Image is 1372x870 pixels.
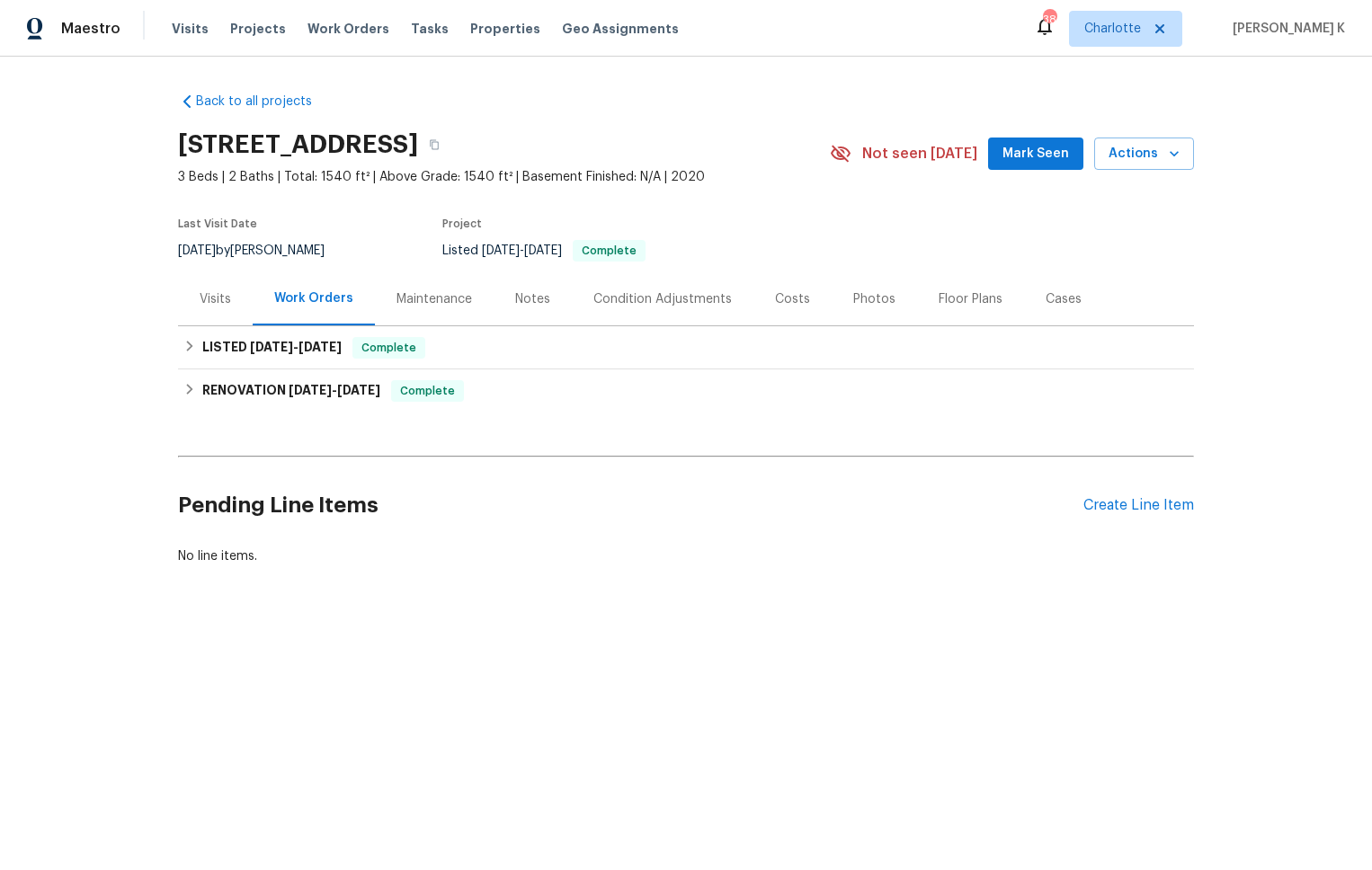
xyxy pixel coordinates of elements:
[1043,11,1056,29] div: 38
[515,290,550,308] div: Notes
[396,290,472,308] div: Maintenance
[562,20,679,38] span: Geo Assignments
[470,20,540,38] span: Properties
[172,20,209,38] span: Visits
[307,20,389,38] span: Work Orders
[853,290,895,308] div: Photos
[178,93,351,111] a: Back to all projects
[411,22,449,35] span: Tasks
[202,380,380,402] h6: RENOVATION
[482,244,520,257] span: [DATE]
[230,20,286,38] span: Projects
[354,339,423,357] span: Complete
[200,290,231,308] div: Visits
[1002,143,1069,165] span: Mark Seen
[862,145,977,163] span: Not seen [DATE]
[593,290,732,308] div: Condition Adjustments
[524,244,562,257] span: [DATE]
[1225,20,1345,38] span: [PERSON_NAME] K
[988,138,1083,171] button: Mark Seen
[250,341,342,353] span: -
[393,382,462,400] span: Complete
[289,384,380,396] span: -
[442,218,482,229] span: Project
[298,341,342,353] span: [DATE]
[337,384,380,396] span: [DATE]
[250,341,293,353] span: [DATE]
[202,337,342,359] h6: LISTED
[178,218,257,229] span: Last Visit Date
[482,244,562,257] span: -
[178,244,216,257] span: [DATE]
[178,240,346,262] div: by [PERSON_NAME]
[418,129,450,161] button: Copy Address
[178,369,1194,413] div: RENOVATION [DATE]-[DATE]Complete
[1046,290,1082,308] div: Cases
[178,547,1194,565] div: No line items.
[178,168,830,186] span: 3 Beds | 2 Baths | Total: 1540 ft² | Above Grade: 1540 ft² | Basement Finished: N/A | 2020
[1083,497,1194,514] div: Create Line Item
[178,326,1194,369] div: LISTED [DATE]-[DATE]Complete
[1094,138,1194,171] button: Actions
[289,384,332,396] span: [DATE]
[442,244,646,257] span: Listed
[178,464,1083,547] h2: Pending Line Items
[1084,20,1141,38] span: Charlotte
[939,290,1002,308] div: Floor Plans
[775,290,810,308] div: Costs
[1109,143,1180,165] span: Actions
[274,289,353,307] div: Work Orders
[178,136,418,154] h2: [STREET_ADDRESS]
[61,20,120,38] span: Maestro
[575,245,644,256] span: Complete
